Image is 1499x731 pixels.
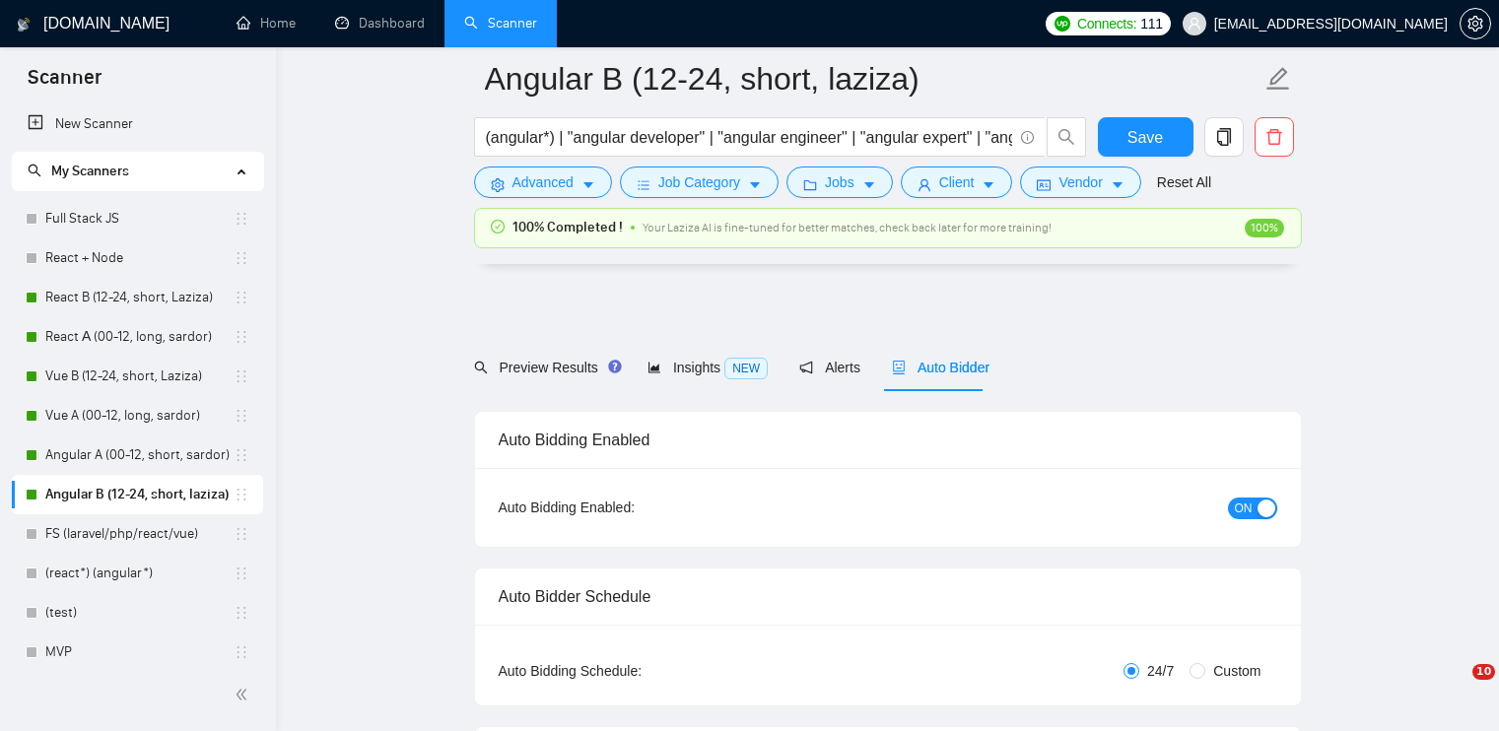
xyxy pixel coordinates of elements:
[724,358,768,379] span: NEW
[499,568,1277,625] div: Auto Bidder Schedule
[45,435,234,475] a: Angular A (00-12, short, sardor)
[606,358,624,375] div: Tooltip anchor
[45,514,234,554] a: FS (laravel/php/react/vue)
[474,361,488,374] span: search
[1461,16,1490,32] span: setting
[901,166,1013,198] button: userClientcaret-down
[12,632,263,672] li: MVP
[234,605,249,621] span: holder
[799,360,860,375] span: Alerts
[1235,498,1253,519] span: ON
[1037,177,1051,192] span: idcard
[485,54,1261,103] input: Scanner name...
[234,290,249,305] span: holder
[892,360,989,375] span: Auto Bidder
[12,475,263,514] li: Angular B (12-24, short, laziza)
[1255,117,1294,157] button: delete
[658,171,740,193] span: Job Category
[234,368,249,384] span: holder
[499,497,758,518] div: Auto Bidding Enabled:
[45,396,234,435] a: Vue A (00-12, long, sardor)
[637,177,650,192] span: bars
[1047,117,1086,157] button: search
[620,166,779,198] button: barsJob Categorycaret-down
[512,171,574,193] span: Advanced
[825,171,854,193] span: Jobs
[918,177,931,192] span: user
[1020,166,1140,198] button: idcardVendorcaret-down
[939,171,975,193] span: Client
[647,360,768,375] span: Insights
[581,177,595,192] span: caret-down
[12,104,263,144] li: New Scanner
[486,125,1012,150] input: Search Freelance Jobs...
[647,361,661,374] span: area-chart
[1188,17,1201,31] span: user
[51,163,129,179] span: My Scanners
[12,514,263,554] li: FS (laravel/php/react/vue)
[892,361,906,374] span: robot
[28,163,129,179] span: My Scanners
[1048,128,1085,146] span: search
[499,660,758,682] div: Auto Bidding Schedule:
[45,554,234,593] a: (react*) (angular*)
[12,593,263,632] li: (test)
[28,164,41,177] span: search
[12,357,263,396] li: Vue B (12-24, short, Laziza)
[12,199,263,238] li: Full Stack JS
[1098,117,1193,157] button: Save
[45,475,234,514] a: Angular B (12-24, short, laziza)
[1157,171,1211,193] a: Reset All
[748,177,762,192] span: caret-down
[234,526,249,542] span: holder
[335,15,425,32] a: dashboardDashboard
[235,685,254,704] span: double-left
[234,644,249,660] span: holder
[862,177,876,192] span: caret-down
[12,278,263,317] li: React B (12-24, short, Laziza)
[803,177,817,192] span: folder
[234,408,249,424] span: holder
[45,317,234,357] a: React А (00-12, long, sardor)
[234,565,249,581] span: holder
[12,396,263,435] li: Vue A (00-12, long, sardor)
[1204,117,1244,157] button: copy
[12,554,263,593] li: (react*) (angular*)
[12,435,263,475] li: Angular A (00-12, short, sardor)
[234,487,249,502] span: holder
[786,166,893,198] button: folderJobscaret-down
[45,593,234,632] a: (test)
[1021,131,1034,144] span: info-circle
[12,317,263,357] li: React А (00-12, long, sardor)
[799,361,813,374] span: notification
[1077,13,1136,34] span: Connects:
[512,217,623,238] span: 100% Completed !
[499,412,1277,468] div: Auto Bidding Enabled
[1256,128,1293,146] span: delete
[1111,177,1124,192] span: caret-down
[12,238,263,278] li: React + Node
[474,360,616,375] span: Preview Results
[491,220,505,233] span: check-circle
[45,632,234,672] a: MVP
[234,211,249,227] span: holder
[1460,16,1491,32] a: setting
[643,221,1052,234] span: Your Laziza AI is fine-tuned for better matches, check back later for more training!
[234,250,249,266] span: holder
[1245,219,1284,237] span: 100%
[1205,128,1243,146] span: copy
[45,357,234,396] a: Vue B (12-24, short, Laziza)
[1058,171,1102,193] span: Vendor
[45,278,234,317] a: React B (12-24, short, Laziza)
[28,104,247,144] a: New Scanner
[234,447,249,463] span: holder
[491,177,505,192] span: setting
[237,15,296,32] a: homeHome
[1127,125,1163,150] span: Save
[1460,8,1491,39] button: setting
[1265,66,1291,92] span: edit
[1205,660,1268,682] span: Custom
[1432,664,1479,711] iframe: Intercom live chat
[1140,13,1162,34] span: 111
[464,15,537,32] a: searchScanner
